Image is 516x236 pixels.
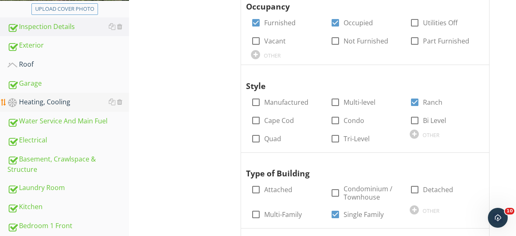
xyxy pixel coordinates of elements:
label: Multi-Family [264,210,302,219]
div: Water Service And Main Fuel [7,116,129,127]
label: Occupied [344,19,373,27]
div: Upload cover photo [35,5,94,13]
label: Vacant [264,37,286,45]
div: Roof [7,59,129,70]
label: Furnished [264,19,296,27]
div: Kitchen [7,202,129,212]
label: Manufactured [264,98,308,106]
span: 10 [505,208,514,214]
label: Ranch [423,98,442,106]
div: Bedroom 1 Front [7,221,129,231]
label: Utilities Off [423,19,458,27]
label: Quad [264,135,281,143]
div: Inspection Details [7,22,129,32]
label: Condo [344,116,364,125]
div: Exterior [7,40,129,51]
label: Condominium / Townhouse [344,185,400,201]
div: OTHER [423,207,440,214]
div: Laundry Room [7,183,129,193]
label: Multi-level [344,98,375,106]
button: Upload cover photo [31,3,98,15]
label: Single Family [344,210,384,219]
label: Bi Level [423,116,446,125]
label: Part Furnished [423,37,469,45]
div: Garage [7,78,129,89]
label: Tri-Level [344,135,370,143]
label: Not Furnished [344,37,388,45]
label: Cape Cod [264,116,294,125]
div: OTHER [264,52,281,59]
label: Detached [423,185,453,194]
div: Heating, Cooling [7,97,129,108]
div: Type of Building [246,156,472,180]
label: Attached [264,185,292,194]
div: Basement, Crawlspace & Structure [7,154,129,175]
iframe: Intercom live chat [488,208,508,228]
div: OTHER [423,132,440,138]
div: Electrical [7,135,129,146]
div: Style [246,68,472,92]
